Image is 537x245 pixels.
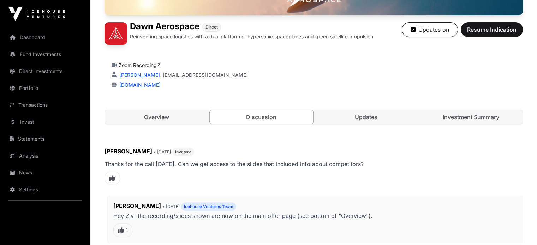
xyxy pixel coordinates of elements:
[113,223,132,237] span: Like this comment
[6,63,85,79] a: Direct Investments
[315,110,418,124] a: Updates
[461,22,523,37] button: Resume Indication
[105,110,523,124] nav: Tabs
[6,80,85,96] a: Portfolio
[209,110,314,124] a: Discussion
[6,131,85,147] a: Statements
[162,204,180,209] span: • [DATE]
[461,29,523,36] a: Resume Indication
[402,22,458,37] button: Updates on
[467,25,517,34] span: Resume Indication
[8,7,65,21] img: Icehouse Ventures Logo
[6,30,85,45] a: Dashboard
[105,159,523,169] p: Thanks for the call [DATE]. Can we get access to the slides that included info about competitors?
[118,72,160,78] a: [PERSON_NAME]
[205,24,218,30] span: Direct
[175,149,191,155] span: Investor
[163,72,248,79] a: [EMAIL_ADDRESS][DOMAIN_NAME]
[130,33,375,40] p: Reinventing space logistics with a dual platform of hypersonic spaceplanes and green satellite pr...
[419,110,523,124] a: Investment Summary
[502,211,537,245] iframe: Chat Widget
[130,22,199,32] h1: Dawn Aerospace
[113,202,161,209] span: [PERSON_NAME]
[6,165,85,180] a: News
[119,62,161,68] a: Zoom Recording
[6,148,85,164] a: Analysis
[113,211,517,221] p: Hey Ziv- the recording/slides shown are now on the main offer page (see bottom of "Overview").
[105,148,152,155] span: [PERSON_NAME]
[117,82,161,88] a: [DOMAIN_NAME]
[6,47,85,62] a: Fund Investments
[6,182,85,197] a: Settings
[6,97,85,113] a: Transactions
[105,172,120,184] span: Like this comment
[105,110,208,124] a: Overview
[184,204,233,209] span: Icehouse Ventures Team
[105,22,127,45] img: Dawn Aerospace
[126,227,128,234] span: 1
[154,149,171,154] span: • [DATE]
[6,114,85,130] a: Invest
